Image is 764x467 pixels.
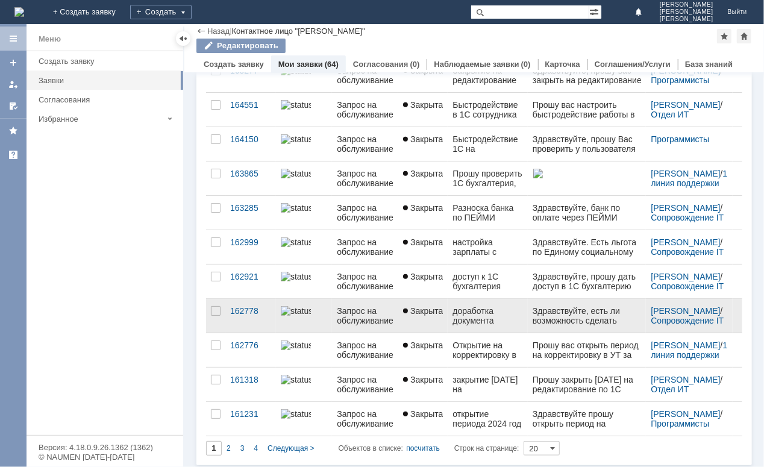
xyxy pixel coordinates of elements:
[717,29,731,43] div: Добавить в избранное
[403,100,443,110] span: Закрыта
[4,96,23,116] a: Мои согласования
[225,265,276,298] a: 162921
[452,306,523,325] div: доработка документа поступление на расчетный чет
[337,409,393,428] div: Запрос на обслуживание
[651,316,724,325] a: Сопровождение IT
[651,134,709,144] a: Программисты
[276,58,332,92] a: statusbar-100 (1).png
[14,7,24,17] a: Перейти на домашнюю страницу
[651,100,720,110] a: [PERSON_NAME]
[589,5,601,17] span: Расширенный поиск
[651,384,689,394] a: Отдел ИТ
[276,402,332,436] a: statusbar-100 (1).png
[651,203,720,213] a: [PERSON_NAME]
[332,230,398,264] a: Запрос на обслуживание
[230,375,271,384] div: 161318
[325,60,339,69] div: (64)
[448,333,528,367] a: Открытие на корректировку в УТ
[337,134,393,154] div: Запрос на обслуживание
[398,299,448,333] a: Закрыта
[403,169,443,178] span: Закрыта
[337,237,393,257] div: Запрос на обслуживание
[225,368,276,401] a: 161318
[452,203,523,222] div: Разноска банка по ПЕЙМИ
[230,203,271,213] div: 163285
[225,127,276,161] a: 164150
[39,32,61,46] div: Меню
[281,306,311,316] img: statusbar-0 (1).png
[281,237,311,247] img: statusbar-0 (1).png
[521,60,531,69] div: (0)
[452,409,523,428] div: открытие периода 2024 год
[398,196,448,230] a: Закрыта
[230,134,271,144] div: 164150
[39,76,176,85] div: Заявки
[448,196,528,230] a: Разноска банка по ПЕЙМИ
[685,60,733,69] a: База знаний
[14,7,24,17] img: logo
[337,100,393,119] div: Запрос на обслуживание
[651,100,728,119] div: /
[78,19,89,29] img: download
[403,340,443,350] span: Закрыта
[403,375,443,384] span: Закрыта
[281,340,311,350] img: statusbar-100 (1).png
[406,441,440,456] div: посчитать
[225,58,276,92] a: 165277
[225,333,276,367] a: 162776
[339,441,519,456] i: Строк на странице:
[39,443,171,451] div: Версия: 4.18.0.9.26.1362 (1362)
[230,272,271,281] div: 162921
[332,196,398,230] a: Запрос на обслуживание
[337,272,393,291] div: Запрос на обслуживание
[651,213,724,222] a: Сопровождение IT
[332,265,398,298] a: Запрос на обслуживание
[398,368,448,401] a: Закрыта
[130,5,192,19] div: Создать
[403,272,443,281] span: Закрыта
[651,237,728,257] div: /
[332,299,398,333] a: Запрос на обслуживание
[281,203,311,213] img: statusbar-0 (1).png
[398,333,448,367] a: Закрыта
[452,66,523,85] div: Закрытие на редактирование 1 квартал 2025 года
[49,48,60,58] img: download
[448,161,528,195] a: Прошу проверить 1С бухгалтерия, постоянно теряет соединение
[230,26,231,35] div: |
[452,237,523,257] div: настройка зарплаты с учетом льгот
[337,375,393,394] div: Запрос на обслуживание
[651,340,730,369] a: 1 линия поддержки МБК
[452,134,523,154] div: Быстродействие 1С на определенном компьютере
[651,66,728,85] div: /
[332,58,398,92] a: Запрос на обслуживание
[410,60,420,69] div: (0)
[39,57,176,66] div: Создать заявку
[276,230,332,264] a: statusbar-0 (1).png
[332,402,398,436] a: Запрос на обслуживание
[651,306,728,325] div: /
[448,230,528,264] a: настройка зарплаты с учетом льгот
[39,114,163,124] div: Избранное
[337,169,393,188] div: Запрос на обслуживание
[452,340,523,360] div: Открытие на корректировку в УТ
[332,368,398,401] a: Запрос на обслуживание
[398,161,448,195] a: Закрыта
[332,161,398,195] a: Запрос на обслуживание
[46,67,57,77] img: download
[452,375,523,394] div: закрытие [DATE] на редактирование по 1С бухгалтерия
[332,333,398,367] a: Запрос на обслуживание
[281,134,311,144] img: statusbar-100 (1).png
[660,16,713,23] span: [PERSON_NAME]
[651,375,728,394] div: /
[230,409,271,419] div: 161231
[448,127,528,161] a: Быстродействие 1С на определенном компьютере
[398,58,448,92] a: Закрыта
[230,100,271,110] div: 164551
[276,127,332,161] a: statusbar-100 (1).png
[337,340,393,360] div: Запрос на обслуживание
[651,409,728,428] div: /
[276,196,332,230] a: statusbar-0 (1).png
[240,444,245,453] span: 3
[281,272,311,281] img: statusbar-60 (1).png
[651,237,720,247] a: [PERSON_NAME]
